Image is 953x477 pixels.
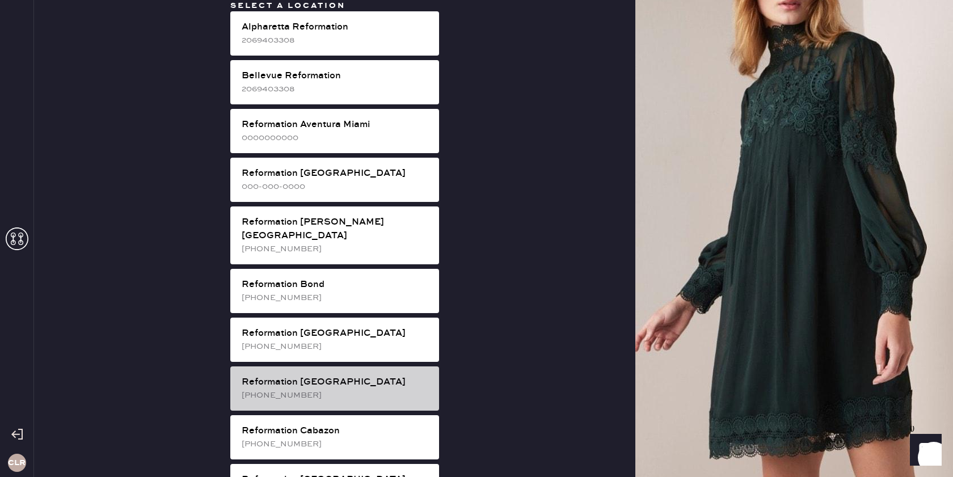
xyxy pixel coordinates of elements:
[242,375,430,389] div: Reformation [GEOGRAPHIC_DATA]
[242,438,430,450] div: [PHONE_NUMBER]
[242,167,430,180] div: Reformation [GEOGRAPHIC_DATA]
[242,389,430,402] div: [PHONE_NUMBER]
[242,20,430,34] div: Alpharetta Reformation
[242,69,430,83] div: Bellevue Reformation
[242,216,430,243] div: Reformation [PERSON_NAME][GEOGRAPHIC_DATA]
[242,243,430,255] div: [PHONE_NUMBER]
[899,426,948,475] iframe: Front Chat
[242,340,430,353] div: [PHONE_NUMBER]
[242,180,430,193] div: 000-000-0000
[242,424,430,438] div: Reformation Cabazon
[242,278,430,292] div: Reformation Bond
[242,34,430,47] div: 2069403308
[230,1,345,11] span: Select a location
[242,118,430,132] div: Reformation Aventura Miami
[242,83,430,95] div: 2069403308
[242,327,430,340] div: Reformation [GEOGRAPHIC_DATA]
[242,292,430,304] div: [PHONE_NUMBER]
[242,132,430,144] div: 0000000000
[8,459,26,467] h3: CLR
